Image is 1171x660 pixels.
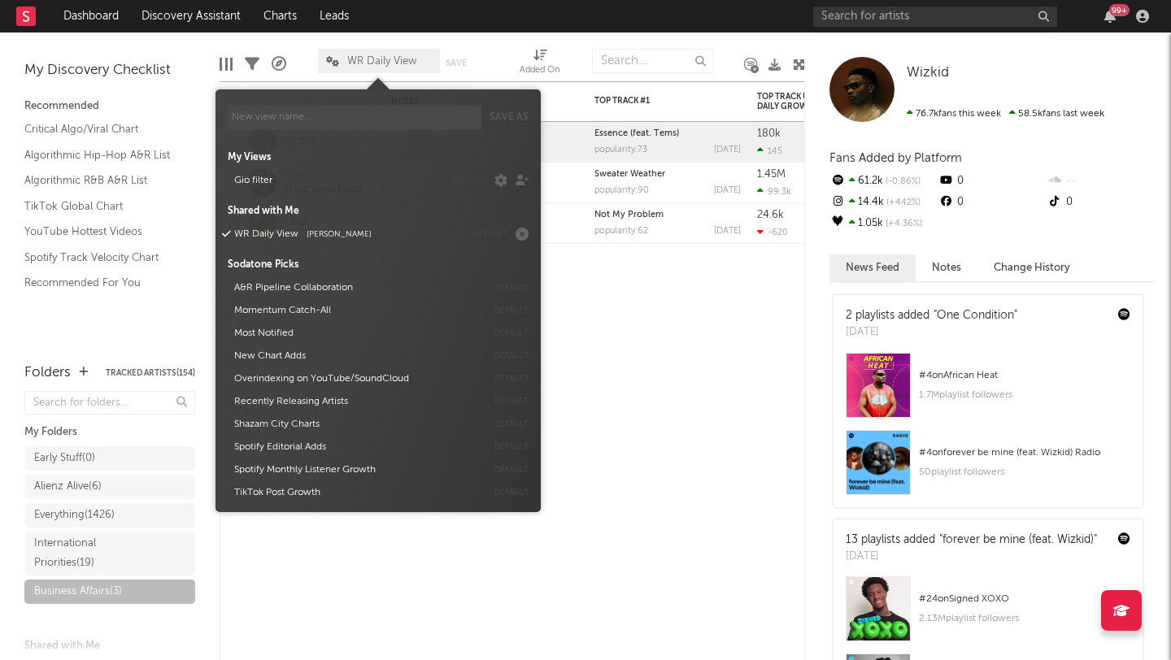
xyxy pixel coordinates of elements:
div: 180k [757,128,781,139]
div: # 4 on African Heat [919,366,1130,385]
button: default [494,375,529,383]
div: Top Track US Audio Streams Daily Growth [757,92,879,111]
div: International Priorities ( 19 ) [34,534,149,573]
a: "forever be mine (feat. Wizkid)" [939,534,1097,545]
button: default [494,306,529,315]
div: My Views [228,150,529,165]
button: A&R Pipeline Collaboration [229,276,486,299]
div: [DATE] [714,227,741,236]
div: popularity: 73 [594,145,647,154]
a: Not My Problem [594,211,664,219]
div: 99 + [1109,4,1130,16]
div: -620 [757,227,788,237]
div: 13 playlists added [846,532,1097,549]
a: Essence (feat. Tems) [594,129,679,138]
div: Early Stuff ( 0 ) [34,449,95,468]
button: News Feed [829,254,916,281]
span: Fans Added by Platform [829,152,962,164]
div: Everything ( 1426 ) [34,506,115,525]
div: Added On [520,61,560,80]
span: [PERSON_NAME] [307,230,372,238]
div: 2.13M playlist followers [919,609,1130,628]
span: 58.5k fans last week [907,109,1104,119]
button: default [452,176,486,185]
a: #4onAfrican Heat1.7Mplaylist followers [834,353,1143,430]
a: YouTube Hottest Videos [24,223,179,241]
div: 145 [757,145,782,156]
div: Recommended [24,97,195,116]
button: default [494,420,529,428]
div: Filters [245,41,259,88]
span: -0.86 % [883,177,921,186]
button: default [473,230,507,238]
a: TikTok Global Chart [24,198,179,215]
a: #4onforever be mine (feat. Wizkid) Radio50playlist followers [834,430,1143,507]
div: Shared with Me [24,636,195,656]
button: Overindexing on YouTube/SoundCloud [229,367,486,390]
button: Gio filter [229,169,444,192]
div: 50 playlist followers [919,462,1130,482]
div: Added On [520,41,560,88]
button: default [494,397,529,406]
a: Spotify Track Velocity Chart [24,249,179,267]
div: Edit Columns [220,41,233,88]
div: 1.05k [829,213,938,234]
button: default [494,352,529,360]
div: [DATE] [846,324,1017,341]
span: 76.7k fans this week [907,109,1001,119]
a: Sweater Weather [594,170,665,179]
button: Save as [490,106,529,130]
input: Search for folders... [24,391,195,415]
button: Spotify Editorial Adds [229,436,486,458]
div: 0 [938,192,1046,213]
button: Most Notified [229,322,486,345]
button: Spotify Monthly Listener Growth [229,458,486,481]
a: Recommended For You [24,274,179,292]
button: Change History [977,254,1086,281]
button: Recently Releasing Artists [229,390,486,413]
button: Notes [916,254,977,281]
button: WR Daily View[PERSON_NAME] [229,223,465,245]
div: 99.3k [757,186,791,197]
div: My Folders [24,423,195,442]
div: [DATE] [714,145,741,154]
a: Algorithmic Hip-Hop A&R List [24,146,179,164]
a: Critical Algo/Viral Chart [24,120,179,138]
div: -- [1047,171,1155,192]
div: 1.7M playlist followers [919,385,1130,405]
div: 61.2k [829,171,938,192]
a: Alienz Alive(6) [24,475,195,499]
div: 1.45M [757,169,786,180]
button: Tracked Artists(154) [106,369,195,377]
div: [DATE] [846,549,1097,565]
a: Business Affairs(3) [24,580,195,604]
div: popularity: 90 [594,186,649,195]
button: default [494,443,529,451]
div: # 4 on forever be mine (feat. Wizkid) Radio [919,443,1130,462]
button: Save [446,59,467,67]
div: # 24 on Signed XOXO [919,589,1130,609]
a: Wizkid [907,65,949,81]
a: #24onSigned XOXO2.13Mplaylist followers [834,576,1143,653]
div: 2 playlists added [846,307,1017,324]
button: New Chart Adds [229,345,486,367]
div: Top Track #1 [594,96,716,106]
span: +442 % [884,198,921,207]
button: default [494,488,529,497]
button: Shazam City Charts [229,413,486,436]
button: default [494,284,529,292]
button: default [494,329,529,337]
div: Essence (feat. Tems) [594,129,741,138]
div: Folders [24,363,71,383]
a: Everything(1426) [24,503,195,528]
div: 0 [938,171,1046,192]
button: Momentum Catch-All [229,299,486,322]
span: +4.36 % [883,219,922,228]
input: Search... [592,49,714,73]
div: [DATE] [714,186,741,195]
div: 24.6k [757,210,784,220]
a: International Priorities(19) [24,532,195,575]
input: Search for artists [813,7,1057,27]
span: Wizkid [907,66,949,80]
div: 0 [1047,192,1155,213]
